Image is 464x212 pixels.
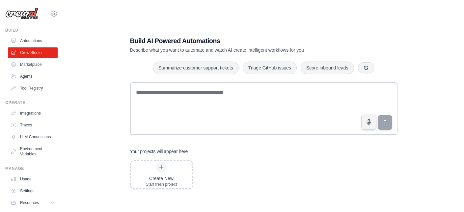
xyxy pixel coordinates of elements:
a: Agents [8,71,58,82]
div: Start fresh project [146,182,177,187]
button: Triage GitHub issues [243,62,297,74]
button: Score inbound leads [301,62,354,74]
h3: Your projects will appear here [130,148,188,155]
div: Operate [5,100,58,105]
h1: Build AI Powered Automations [130,36,351,45]
a: Traces [8,120,58,130]
a: LLM Connections [8,132,58,142]
button: Click to speak your automation idea [361,115,376,130]
a: Settings [8,186,58,196]
a: Environment Variables [8,144,58,159]
a: Usage [8,174,58,184]
button: Summarize customer support tickets [153,62,238,74]
a: Marketplace [8,59,58,70]
a: Automations [8,36,58,46]
p: Describe what you want to automate and watch AI create intelligent workflows for you [130,47,351,53]
a: Crew Studio [8,47,58,58]
img: Logo [5,8,38,20]
div: Manage [5,166,58,171]
div: Build [5,28,58,33]
span: Resources [20,200,39,205]
button: Get new suggestions [358,62,374,73]
button: Resources [8,198,58,208]
div: Create New [146,175,177,182]
a: Tool Registry [8,83,58,93]
a: Integrations [8,108,58,119]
